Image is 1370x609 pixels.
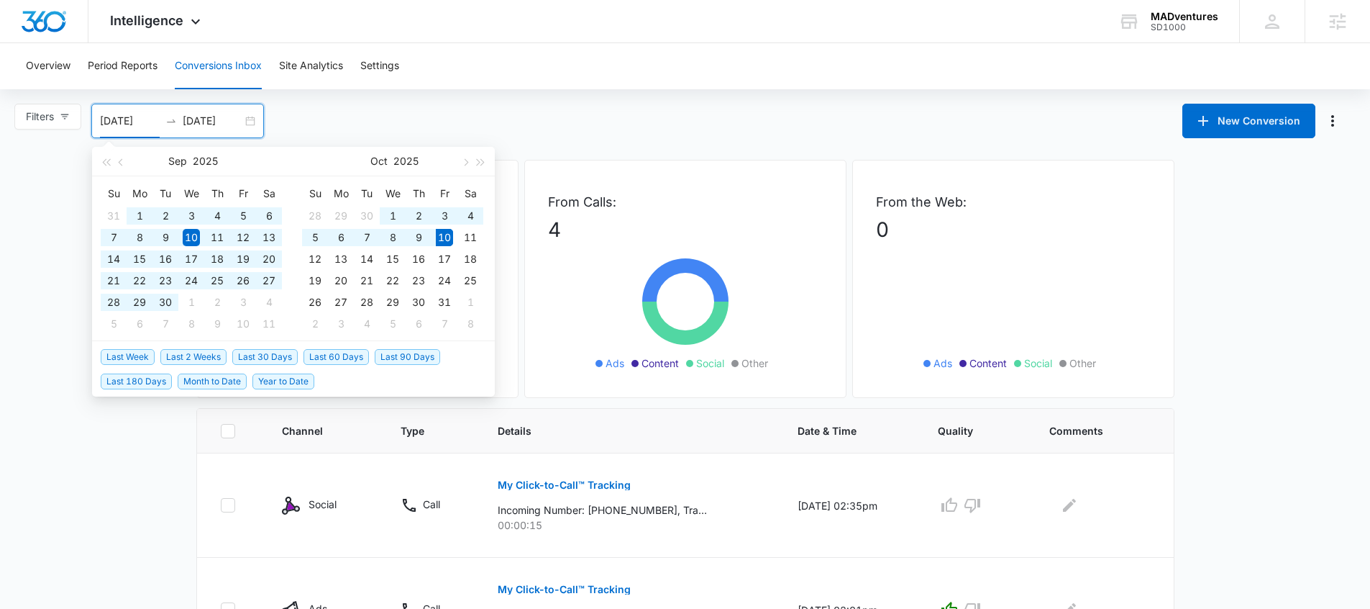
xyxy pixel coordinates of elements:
[105,272,122,289] div: 21
[232,349,298,365] span: Last 30 Days
[410,272,427,289] div: 23
[462,315,479,333] div: 8
[260,251,278,268] div: 20
[370,147,388,176] button: Oct
[101,227,127,248] td: 2025-09-07
[798,423,882,438] span: Date & Time
[260,272,278,289] div: 27
[498,502,707,518] p: Incoming Number: [PHONE_NUMBER], Tracking Number: [PHONE_NUMBER], Ring To: [PHONE_NUMBER], Caller...
[641,356,679,371] span: Content
[431,227,457,248] td: 2025-10-10
[498,468,631,502] button: My Click-to-Call™ Tracking
[328,248,354,270] td: 2025-10-13
[306,207,324,225] div: 28
[548,215,823,245] p: 4
[354,270,380,292] td: 2025-10-21
[204,182,230,205] th: Th
[302,270,328,292] td: 2025-10-19
[127,248,152,270] td: 2025-09-15
[384,272,401,289] div: 22
[279,43,343,89] button: Site Analytics
[354,313,380,335] td: 2025-11-04
[260,229,278,246] div: 13
[410,207,427,225] div: 2
[178,270,204,292] td: 2025-09-24
[306,315,324,333] div: 2
[548,192,823,212] p: From Calls:
[457,292,483,313] td: 2025-11-01
[14,104,81,130] button: Filters
[933,356,952,371] span: Ads
[410,229,427,246] div: 9
[152,227,178,248] td: 2025-09-09
[303,349,369,365] span: Last 60 Days
[406,313,431,335] td: 2025-11-06
[696,356,724,371] span: Social
[127,313,152,335] td: 2025-10-06
[406,292,431,313] td: 2025-10-30
[131,207,148,225] div: 1
[328,227,354,248] td: 2025-10-06
[431,313,457,335] td: 2025-11-07
[358,229,375,246] div: 7
[127,270,152,292] td: 2025-09-22
[127,182,152,205] th: Mo
[178,248,204,270] td: 2025-09-17
[332,207,350,225] div: 29
[431,182,457,205] th: Fr
[332,315,350,333] div: 3
[234,229,252,246] div: 12
[234,294,252,311] div: 3
[406,248,431,270] td: 2025-10-16
[256,270,282,292] td: 2025-09-27
[101,313,127,335] td: 2025-10-05
[498,423,742,438] span: Details
[101,205,127,227] td: 2025-08-31
[380,227,406,248] td: 2025-10-08
[183,272,200,289] div: 24
[410,315,427,333] div: 6
[175,43,262,89] button: Conversions Inbox
[165,115,177,127] span: swap-right
[332,251,350,268] div: 13
[498,585,631,595] p: My Click-to-Call™ Tracking
[498,518,763,533] p: 00:00:15
[358,207,375,225] div: 30
[131,251,148,268] div: 15
[457,182,483,205] th: Sa
[332,294,350,311] div: 27
[256,248,282,270] td: 2025-09-20
[209,229,226,246] div: 11
[178,227,204,248] td: 2025-09-10
[101,248,127,270] td: 2025-09-14
[260,315,278,333] div: 11
[183,315,200,333] div: 8
[354,227,380,248] td: 2025-10-07
[969,356,1007,371] span: Content
[178,292,204,313] td: 2025-10-01
[462,229,479,246] div: 11
[105,251,122,268] div: 14
[256,227,282,248] td: 2025-09-13
[105,315,122,333] div: 5
[306,251,324,268] div: 12
[380,248,406,270] td: 2025-10-15
[380,292,406,313] td: 2025-10-29
[256,182,282,205] th: Sa
[230,205,256,227] td: 2025-09-05
[183,113,242,129] input: End date
[401,423,442,438] span: Type
[462,294,479,311] div: 1
[328,182,354,205] th: Mo
[436,251,453,268] div: 17
[606,356,624,371] span: Ads
[436,207,453,225] div: 3
[157,207,174,225] div: 2
[178,313,204,335] td: 2025-10-08
[302,248,328,270] td: 2025-10-12
[204,248,230,270] td: 2025-09-18
[131,272,148,289] div: 22
[1151,11,1218,22] div: account name
[1182,104,1315,138] button: New Conversion
[230,248,256,270] td: 2025-09-19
